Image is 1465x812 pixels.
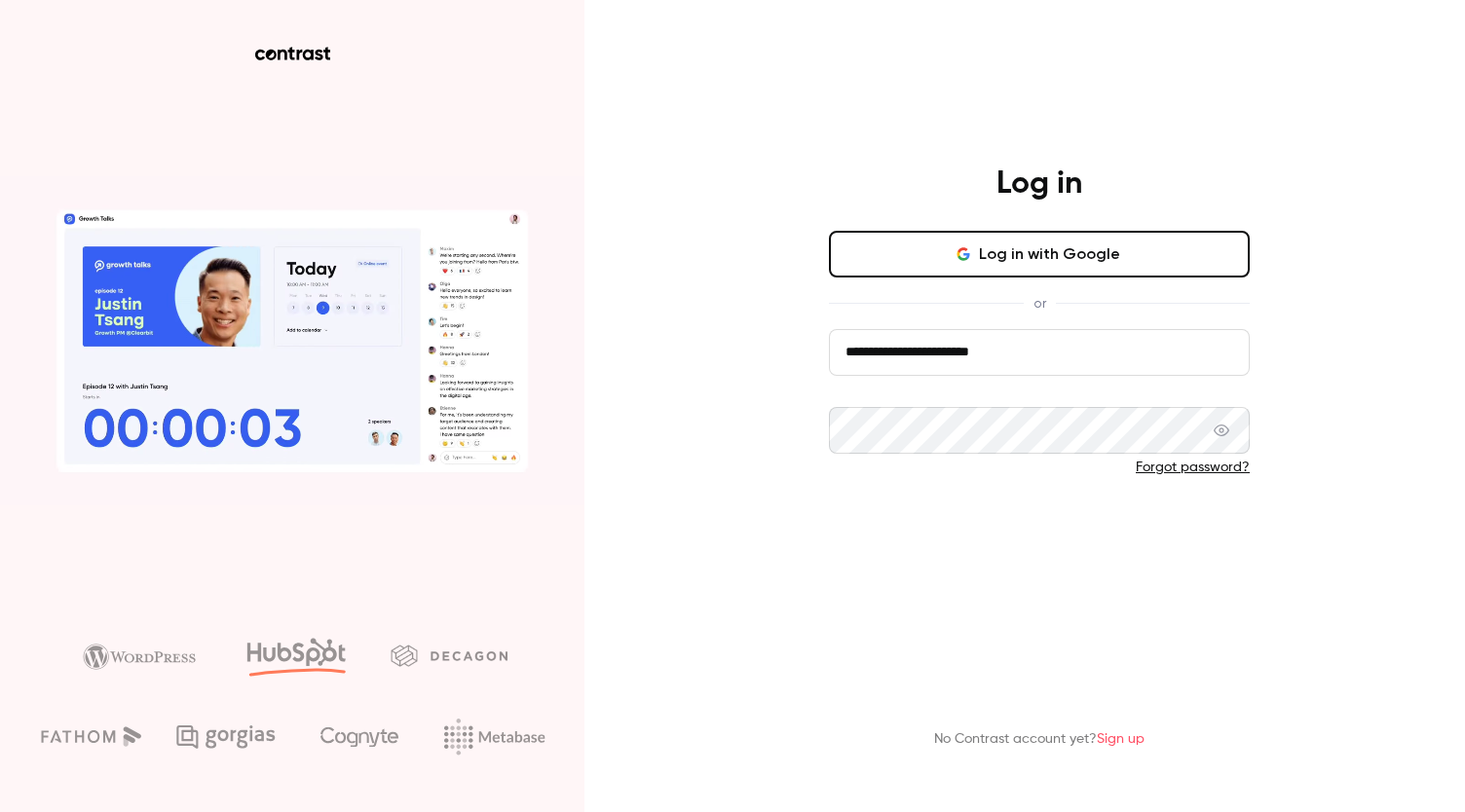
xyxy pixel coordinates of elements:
[996,165,1082,203] h4: Log in
[934,729,1145,750] p: No Contrast account yet?
[829,231,1250,277] button: Log in with Google
[391,645,507,666] img: decagon
[1136,461,1250,474] a: Forgot password?
[1097,732,1145,746] a: Sign up
[1024,293,1056,314] span: or
[829,508,1250,555] button: Log in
